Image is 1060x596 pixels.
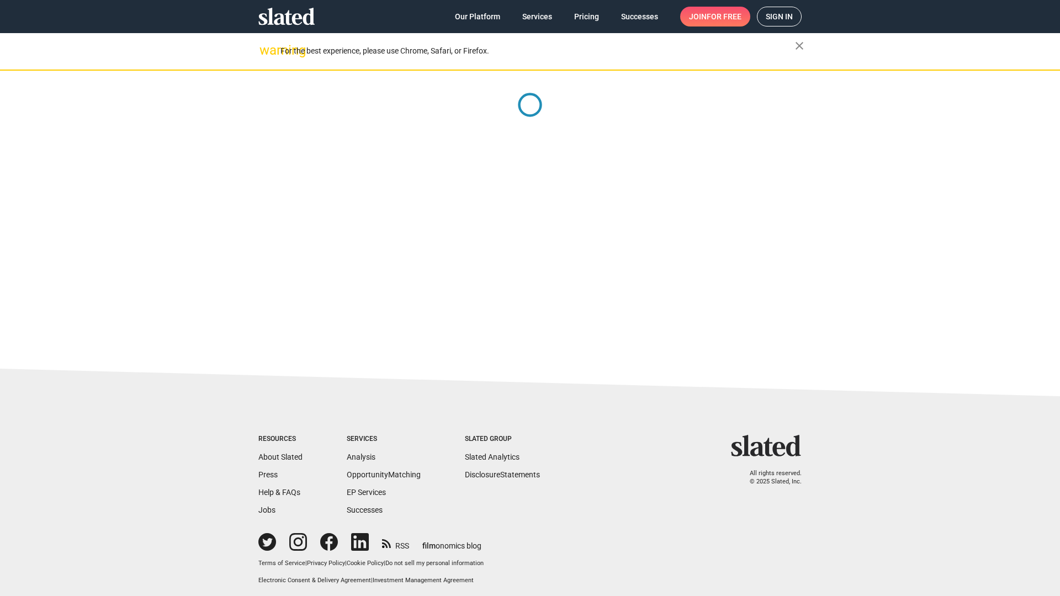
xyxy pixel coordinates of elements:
[385,560,484,568] button: Do not sell my personal information
[371,577,373,584] span: |
[345,560,347,567] span: |
[347,560,384,567] a: Cookie Policy
[347,453,375,461] a: Analysis
[793,39,806,52] mat-icon: close
[347,505,383,514] a: Successes
[258,435,303,444] div: Resources
[258,453,303,461] a: About Slated
[307,560,345,567] a: Privacy Policy
[373,577,474,584] a: Investment Management Agreement
[522,7,552,26] span: Services
[305,560,307,567] span: |
[621,7,658,26] span: Successes
[446,7,509,26] a: Our Platform
[280,44,795,58] div: For the best experience, please use Chrome, Safari, or Firefox.
[455,7,500,26] span: Our Platform
[612,7,667,26] a: Successes
[680,7,750,26] a: Joinfor free
[574,7,599,26] span: Pricing
[465,470,540,479] a: DisclosureStatements
[422,532,481,551] a: filmonomics blog
[565,7,608,26] a: Pricing
[513,7,561,26] a: Services
[465,435,540,444] div: Slated Group
[689,7,741,26] span: Join
[258,560,305,567] a: Terms of Service
[707,7,741,26] span: for free
[258,505,275,514] a: Jobs
[382,534,409,551] a: RSS
[347,435,421,444] div: Services
[422,541,436,550] span: film
[347,470,421,479] a: OpportunityMatching
[258,488,300,497] a: Help & FAQs
[384,560,385,567] span: |
[259,44,273,57] mat-icon: warning
[258,470,278,479] a: Press
[766,7,793,26] span: Sign in
[738,470,802,486] p: All rights reserved. © 2025 Slated, Inc.
[258,577,371,584] a: Electronic Consent & Delivery Agreement
[347,488,386,497] a: EP Services
[757,7,802,26] a: Sign in
[465,453,520,461] a: Slated Analytics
